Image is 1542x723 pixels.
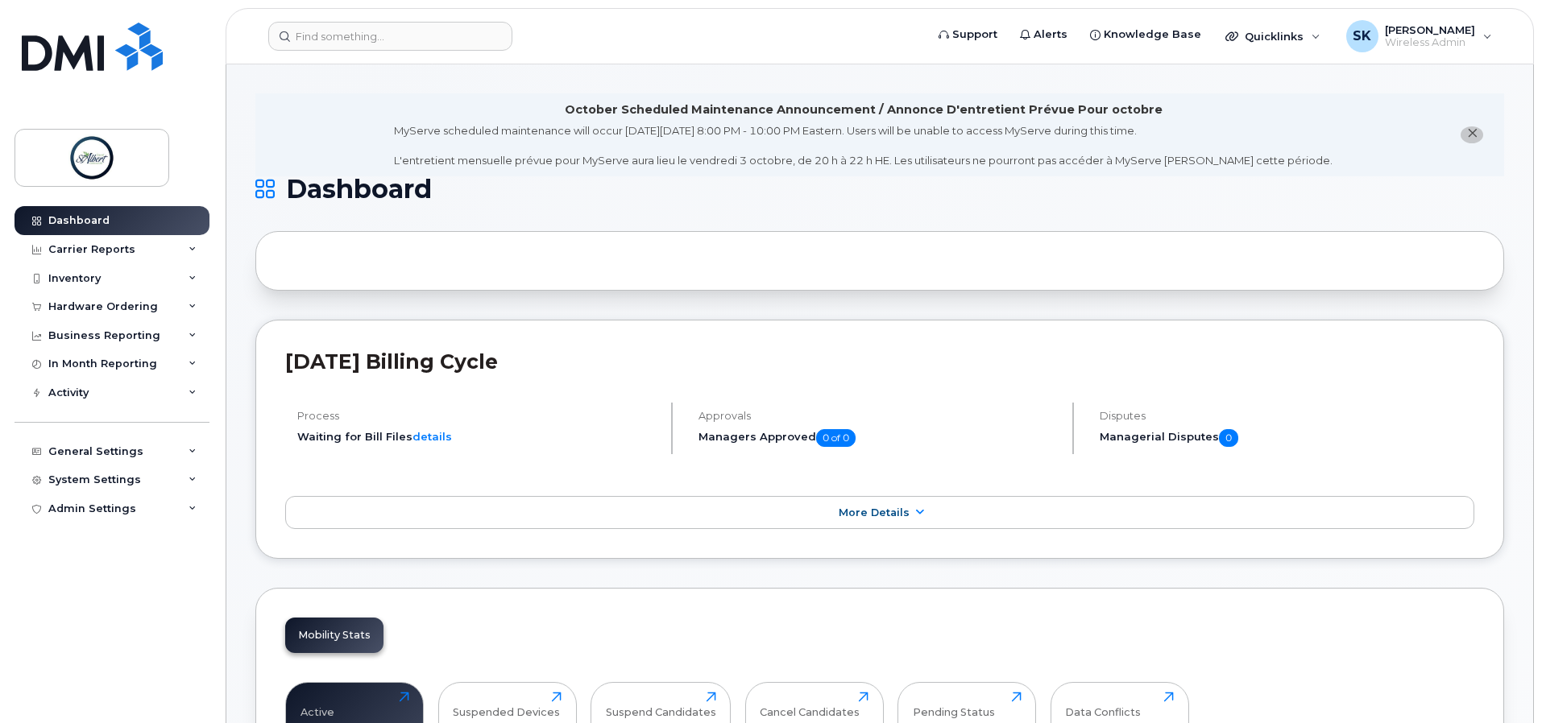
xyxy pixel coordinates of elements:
[698,429,1059,447] h5: Managers Approved
[297,429,657,444] li: Waiting for Bill Files
[286,177,432,201] span: Dashboard
[760,692,860,718] div: Cancel Candidates
[1461,126,1483,143] button: close notification
[816,429,856,447] span: 0 of 0
[1100,429,1474,447] h5: Managerial Disputes
[412,430,452,443] a: details
[1065,692,1141,718] div: Data Conflicts
[297,410,657,422] h4: Process
[839,506,910,518] span: More Details
[453,692,560,718] div: Suspended Devices
[565,101,1163,118] div: October Scheduled Maintenance Announcement / Annonce D'entretient Prévue Pour octobre
[1219,429,1238,447] span: 0
[606,692,716,718] div: Suspend Candidates
[394,123,1333,168] div: MyServe scheduled maintenance will occur [DATE][DATE] 8:00 PM - 10:00 PM Eastern. Users will be u...
[301,692,334,718] div: Active
[1100,410,1474,422] h4: Disputes
[698,410,1059,422] h4: Approvals
[285,349,1474,374] h2: [DATE] Billing Cycle
[913,692,995,718] div: Pending Status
